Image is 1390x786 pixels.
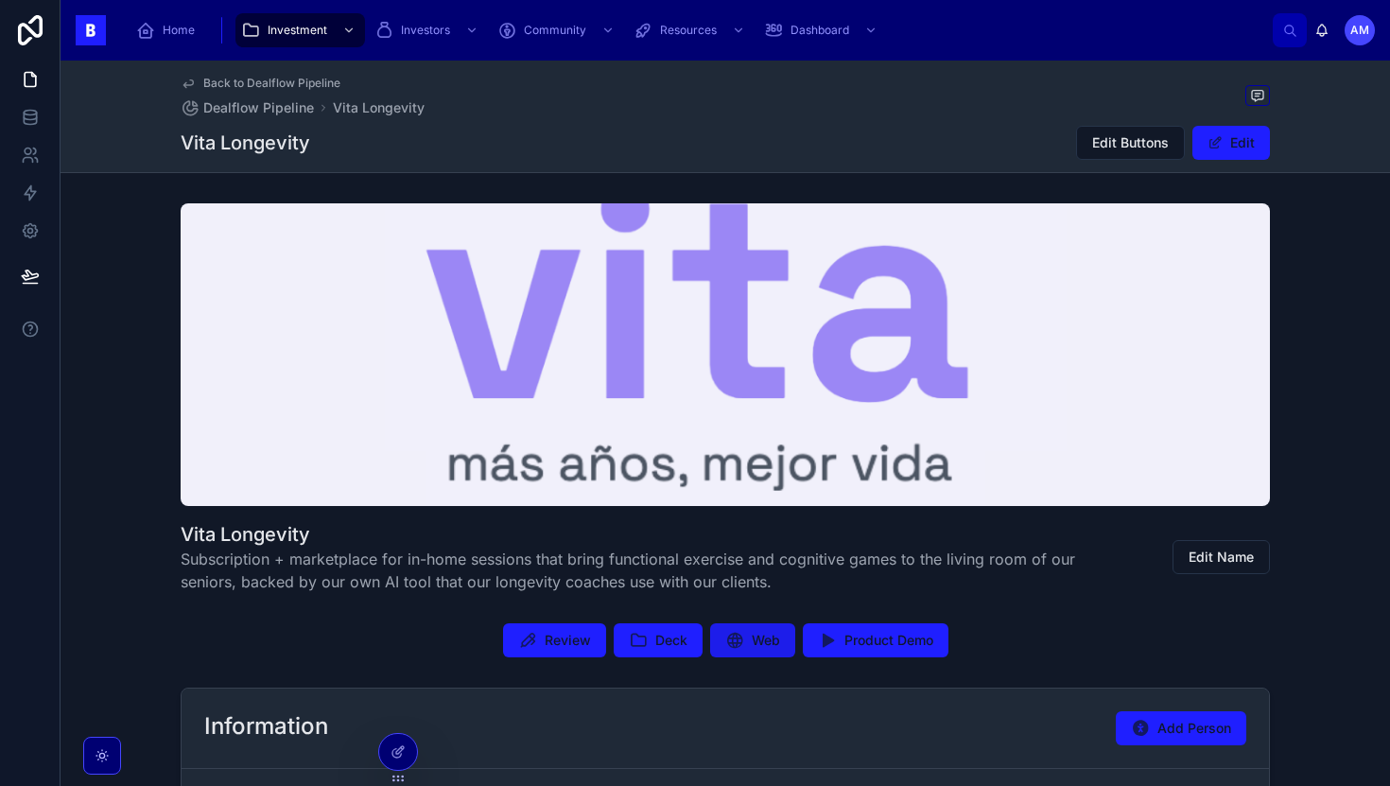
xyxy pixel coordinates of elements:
[524,23,586,38] span: Community
[204,711,328,742] h2: Information
[1092,133,1169,152] span: Edit Buttons
[844,631,933,650] span: Product Demo
[614,623,703,657] button: Deck
[503,623,606,657] button: Review
[492,13,624,47] a: Community
[710,623,795,657] button: Web
[628,13,755,47] a: Resources
[203,76,340,91] span: Back to Dealflow Pipeline
[130,13,208,47] a: Home
[268,23,327,38] span: Investment
[401,23,450,38] span: Investors
[1350,23,1369,38] span: AM
[181,76,340,91] a: Back to Dealflow Pipeline
[758,13,887,47] a: Dashboard
[181,98,314,117] a: Dealflow Pipeline
[1157,719,1231,738] span: Add Person
[76,15,106,45] img: App logo
[655,631,687,650] span: Deck
[181,548,1128,593] span: Subscription + marketplace for in-home sessions that bring functional exercise and cognitive game...
[181,521,1128,548] h1: Vita Longevity
[660,23,717,38] span: Resources
[333,98,425,117] a: Vita Longevity
[163,23,195,38] span: Home
[791,23,849,38] span: Dashboard
[803,623,948,657] button: Product Demo
[1116,711,1246,745] button: Add Person
[752,631,780,650] span: Web
[1173,540,1270,574] button: Edit Name
[369,13,488,47] a: Investors
[545,631,591,650] span: Review
[1189,548,1254,567] span: Edit Name
[1192,126,1270,160] button: Edit
[181,130,310,156] h1: Vita Longevity
[235,13,365,47] a: Investment
[1076,126,1185,160] button: Edit Buttons
[203,98,314,117] span: Dealflow Pipeline
[121,9,1273,51] div: scrollable content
